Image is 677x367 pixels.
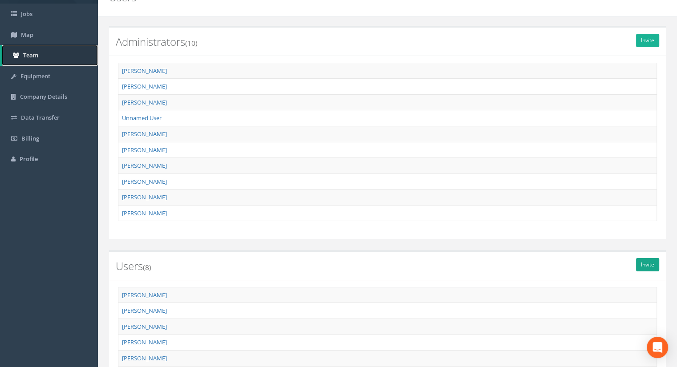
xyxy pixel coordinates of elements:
a: [PERSON_NAME] [122,307,167,315]
span: Billing [21,134,39,142]
a: [PERSON_NAME] [122,67,167,75]
a: [PERSON_NAME] [122,82,167,90]
a: [PERSON_NAME] [122,98,167,106]
a: [PERSON_NAME] [122,209,167,217]
a: [PERSON_NAME] [122,323,167,331]
span: Map [21,31,33,39]
a: [PERSON_NAME] [122,338,167,346]
a: [PERSON_NAME] [122,354,167,362]
a: [PERSON_NAME] [122,130,167,138]
a: [PERSON_NAME] [122,193,167,201]
a: [PERSON_NAME] [122,177,167,186]
a: Unnamed User [122,114,162,122]
div: Open Intercom Messenger [647,337,668,358]
small: (8) [143,262,151,272]
a: [PERSON_NAME] [122,291,167,299]
span: Team [23,51,38,59]
a: [PERSON_NAME] [122,146,167,154]
a: Team [2,45,98,66]
h2: Users [116,260,659,272]
span: Data Transfer [21,113,60,121]
small: (10) [185,38,198,48]
a: Invite [636,258,659,271]
h2: Administrators [116,36,659,48]
span: Company Details [20,93,67,101]
a: Invite [636,34,659,47]
span: Equipment [20,72,50,80]
span: Profile [20,155,38,163]
a: [PERSON_NAME] [122,161,167,169]
span: Jobs [21,10,32,18]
